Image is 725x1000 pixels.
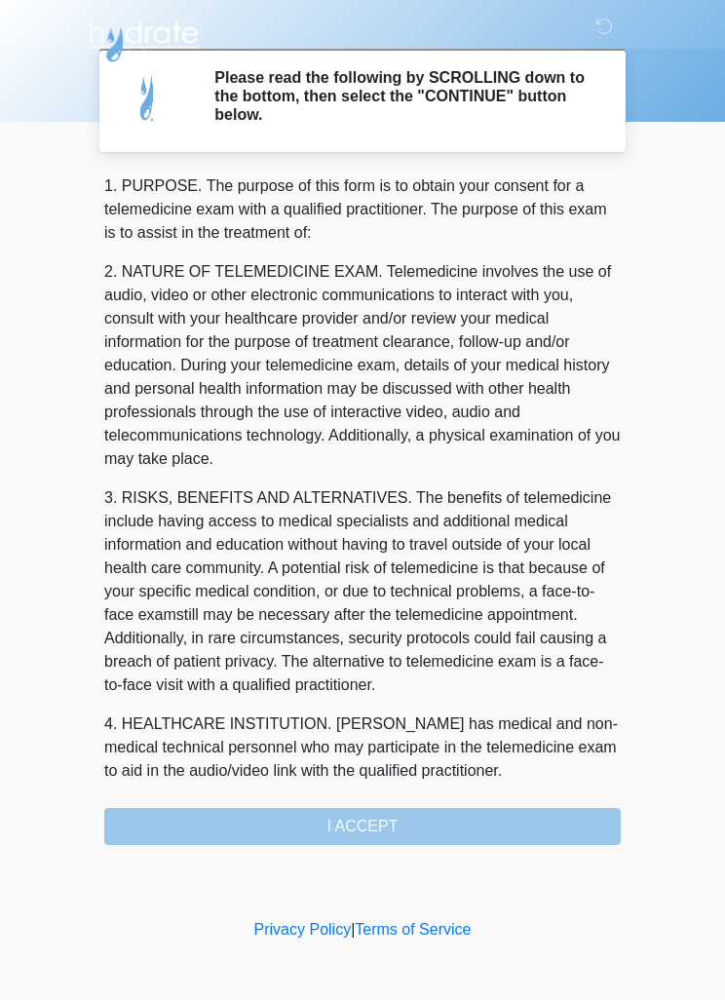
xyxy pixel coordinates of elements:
[119,68,177,127] img: Agent Avatar
[104,712,621,783] p: 4. HEALTHCARE INSTITUTION. [PERSON_NAME] has medical and non-medical technical personnel who may ...
[104,174,621,245] p: 1. PURPOSE. The purpose of this form is to obtain your consent for a telemedicine exam with a qua...
[351,921,355,938] a: |
[104,486,621,697] p: 3. RISKS, BENEFITS AND ALTERNATIVES. The benefits of telemedicine include having access to medica...
[214,68,591,125] h2: Please read the following by SCROLLING down to the bottom, then select the "CONTINUE" button below.
[355,921,471,938] a: Terms of Service
[254,921,352,938] a: Privacy Policy
[104,260,621,471] p: 2. NATURE OF TELEMEDICINE EXAM. Telemedicine involves the use of audio, video or other electronic...
[85,15,202,63] img: Hydrate IV Bar - Chandler Logo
